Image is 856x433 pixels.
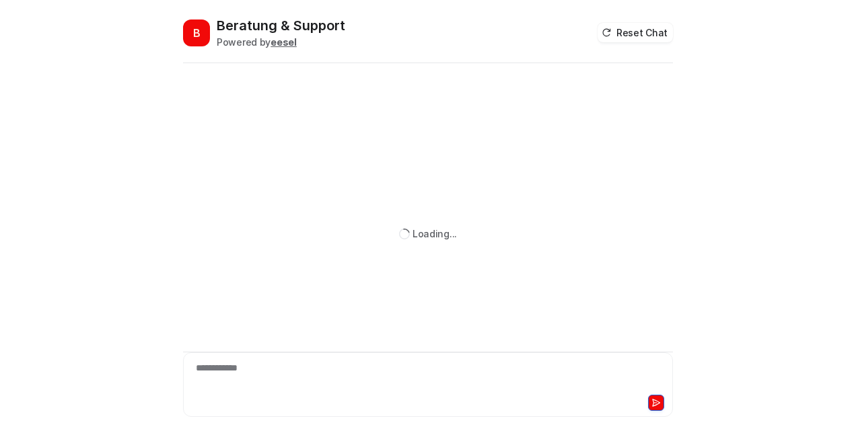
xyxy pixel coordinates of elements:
[413,227,457,241] div: Loading...
[271,36,297,48] b: eesel
[598,23,673,42] button: Reset Chat
[217,35,345,49] div: Powered by
[217,16,345,35] h2: Beratung & Support
[183,19,210,46] span: B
